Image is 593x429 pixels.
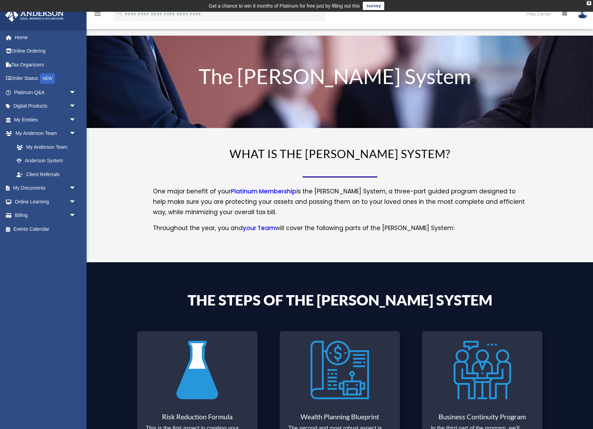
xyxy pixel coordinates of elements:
[5,127,87,140] a: My Anderson Teamarrow_drop_down
[5,195,87,209] a: Online Learningarrow_drop_down
[363,2,384,10] a: survey
[431,413,533,423] h3: Business Continuity Program
[146,413,249,423] h3: Risk Reduction Formula
[69,85,83,100] span: arrow_drop_down
[10,167,87,181] a: Client Referrals
[93,12,102,18] a: menu
[5,209,87,222] a: Billingarrow_drop_down
[5,113,87,127] a: My Entitiesarrow_drop_down
[5,30,87,44] a: Home
[587,1,591,5] div: close
[577,9,588,19] img: User Pic
[69,127,83,141] span: arrow_drop_down
[153,223,527,234] p: Throughout the year, you and will cover the following parts of the [PERSON_NAME] System:
[69,209,83,223] span: arrow_drop_down
[209,2,360,10] div: Get a chance to win 6 months of Platinum for free just by filling out this
[5,99,87,113] a: Digital Productsarrow_drop_down
[3,8,66,22] img: Anderson Advisors Platinum Portal
[311,336,369,404] img: Wealth Planning Blueprint
[5,44,87,58] a: Online Ordering
[153,293,527,311] h4: The Steps of the [PERSON_NAME] System
[5,85,87,99] a: Platinum Q&Aarrow_drop_down
[231,187,296,199] a: Platinum Membership
[69,181,83,195] span: arrow_drop_down
[5,181,87,195] a: My Documentsarrow_drop_down
[243,224,275,236] a: your Team
[168,336,226,404] img: Risk Reduction Formula
[5,222,87,236] a: Events Calendar
[153,186,527,223] p: One major benefit of your is the [PERSON_NAME] System, a three-part guided program designed to he...
[93,10,102,18] i: menu
[69,99,83,113] span: arrow_drop_down
[116,9,123,17] i: search
[40,73,55,84] div: NEW
[288,413,391,423] h3: Wealth Planning Blueprint
[10,154,83,168] a: Anderson System
[453,336,512,404] img: Business Continuity Program
[69,195,83,209] span: arrow_drop_down
[230,147,450,161] span: WHAT IS THE [PERSON_NAME] SYSTEM?
[153,66,527,90] h1: The [PERSON_NAME] System
[10,140,87,154] a: My Anderson Team
[69,113,83,127] span: arrow_drop_down
[5,72,87,86] a: Order StatusNEW
[5,58,87,72] a: Tax Organizers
